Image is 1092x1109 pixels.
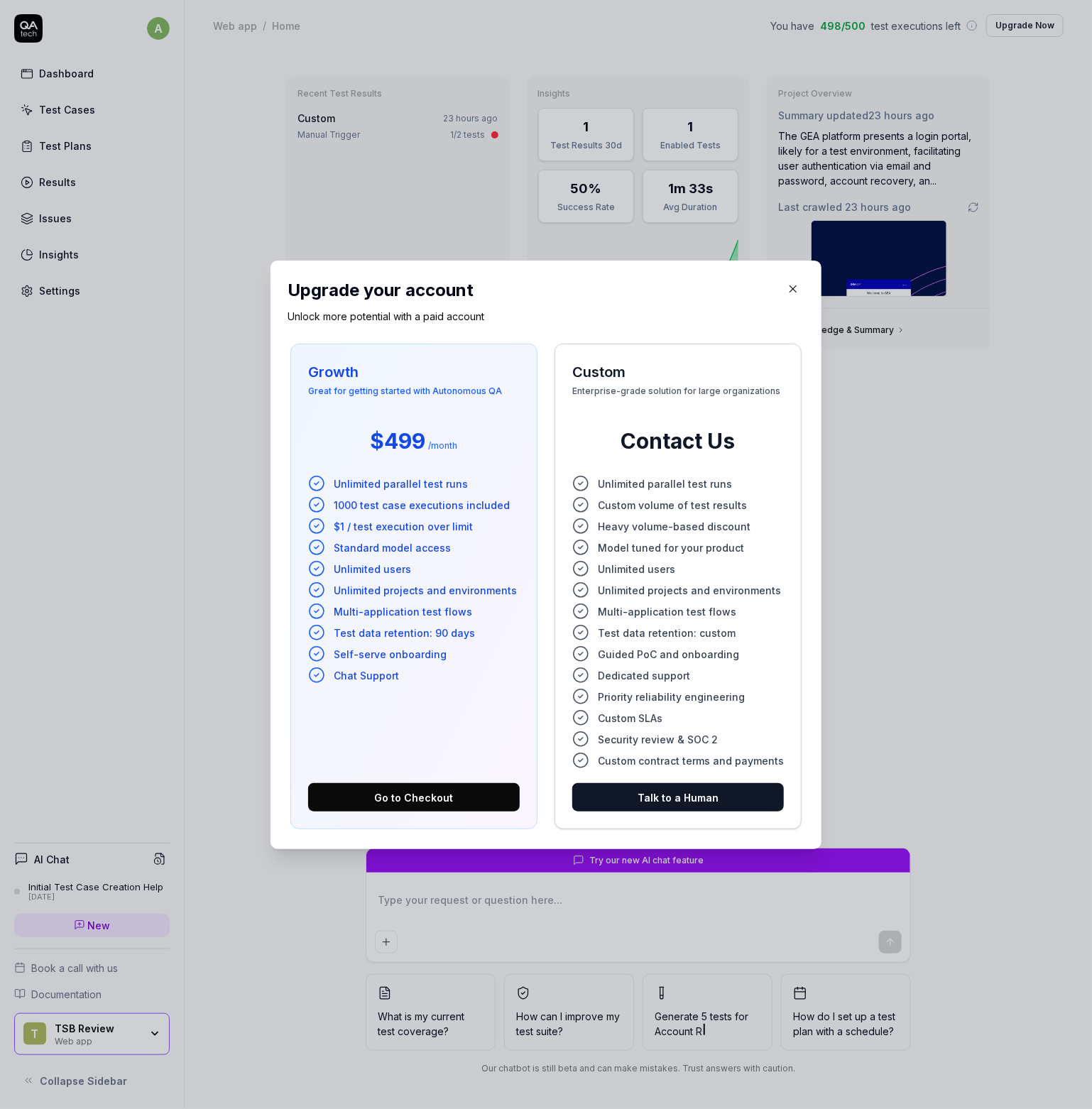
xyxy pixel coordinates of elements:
span: Test data retention: custom [598,625,736,640]
button: Close Modal [782,278,804,300]
span: Unlimited parallel test runs [598,476,732,491]
span: Unlimited projects and environments [334,582,517,597]
span: 1000 test case executions included [334,497,510,512]
span: Custom SLAs [598,710,662,725]
span: Self-serve onboarding [334,646,447,661]
span: Model tuned for your product [598,540,744,554]
h3: Growth [308,361,520,383]
span: Unlimited users [598,561,675,576]
span: month [432,439,458,450]
span: Test data retention: 90 days [334,625,475,640]
span: / [429,439,432,450]
span: Unlimited users [334,561,411,576]
span: Heavy volume-based discount [598,518,750,533]
button: Talk to a Human [572,783,784,812]
span: Unlimited projects and environments [598,582,781,597]
span: $1 / test execution over limit [334,518,473,533]
span: Security review & SOC 2 [598,731,718,746]
span: Custom volume of test results [598,497,747,512]
span: Contact Us [621,425,736,457]
span: Dedicated support [598,667,690,682]
span: Chat Support [334,667,399,682]
span: Great for getting started with Autonomous QA [308,387,520,407]
span: Multi-application test flows [598,603,736,618]
span: $499 [371,425,426,457]
p: Unlock more potential with a paid account [288,309,804,324]
span: Custom contract terms and payments [598,753,784,767]
span: Guided PoC and onboarding [598,646,739,661]
h2: Upgrade your account [288,278,804,303]
span: Standard model access [334,540,451,554]
span: Priority reliability engineering [598,689,745,704]
span: Enterprise-grade solution for large organizations [572,387,784,407]
h3: Custom [572,361,784,383]
span: Unlimited parallel test runs [334,476,468,491]
span: Multi-application test flows [334,603,472,618]
button: Go to Checkout [308,783,520,812]
a: Talk to a Human [572,790,784,804]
